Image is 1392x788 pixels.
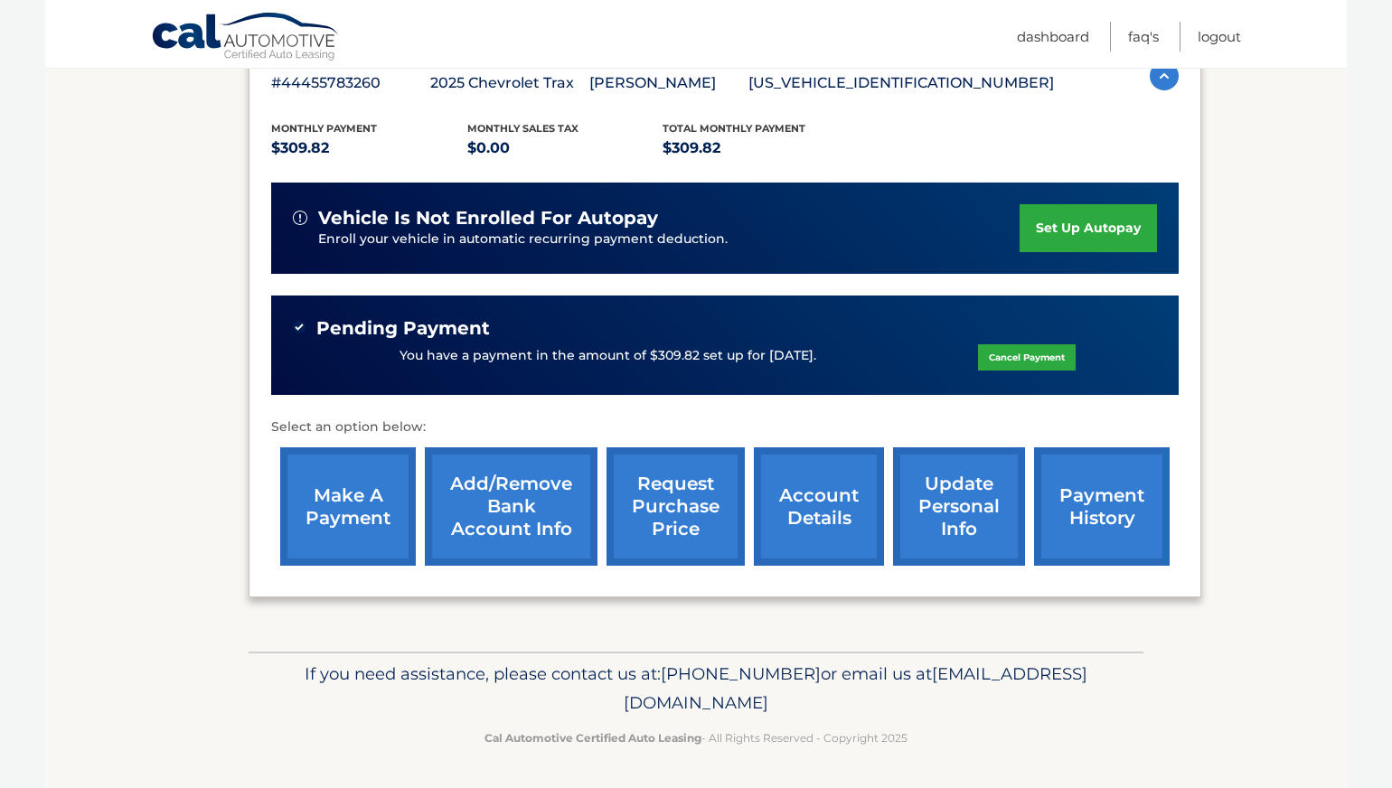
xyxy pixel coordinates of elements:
[425,447,597,566] a: Add/Remove bank account info
[1020,204,1157,252] a: set up autopay
[893,447,1025,566] a: update personal info
[316,317,490,340] span: Pending Payment
[293,321,306,333] img: check-green.svg
[400,346,816,366] p: You have a payment in the amount of $309.82 set up for [DATE].
[280,447,416,566] a: make a payment
[467,122,578,135] span: Monthly sales Tax
[467,136,663,161] p: $0.00
[748,70,1054,96] p: [US_VEHICLE_IDENTIFICATION_NUMBER]
[271,70,430,96] p: #44455783260
[661,663,821,684] span: [PHONE_NUMBER]
[260,728,1132,747] p: - All Rights Reserved - Copyright 2025
[978,344,1076,371] a: Cancel Payment
[663,136,859,161] p: $309.82
[430,70,589,96] p: 2025 Chevrolet Trax
[318,207,658,230] span: vehicle is not enrolled for autopay
[1034,447,1170,566] a: payment history
[607,447,745,566] a: request purchase price
[318,230,1020,249] p: Enroll your vehicle in automatic recurring payment deduction.
[484,731,701,745] strong: Cal Automotive Certified Auto Leasing
[1198,22,1241,52] a: Logout
[271,122,377,135] span: Monthly Payment
[271,136,467,161] p: $309.82
[1150,61,1179,90] img: accordion-active.svg
[663,122,805,135] span: Total Monthly Payment
[260,660,1132,718] p: If you need assistance, please contact us at: or email us at
[589,70,748,96] p: [PERSON_NAME]
[1017,22,1089,52] a: Dashboard
[293,211,307,225] img: alert-white.svg
[271,417,1179,438] p: Select an option below:
[1128,22,1159,52] a: FAQ's
[151,12,341,64] a: Cal Automotive
[624,663,1087,713] span: [EMAIL_ADDRESS][DOMAIN_NAME]
[754,447,884,566] a: account details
